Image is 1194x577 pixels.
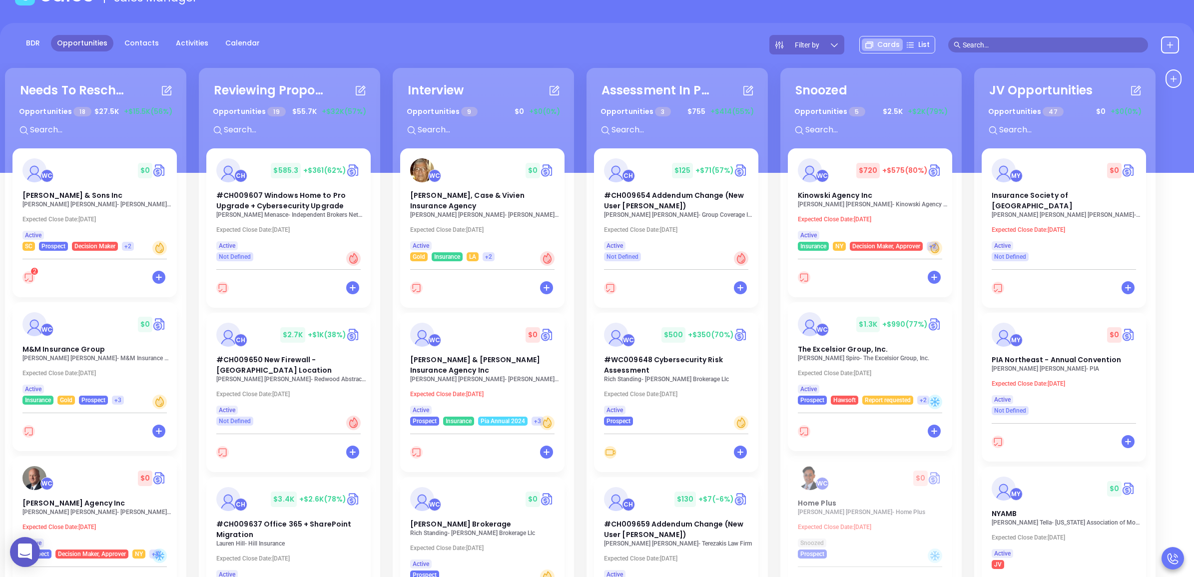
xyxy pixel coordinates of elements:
[928,163,942,178] img: Quote
[216,190,346,211] span: #CH009607 Windows Home to Pro Upgrade + Cybersecurity Upgrade
[994,405,1026,416] span: Not Defined
[992,365,1142,372] p: Kimberly Zielinski - PIA
[346,492,361,507] a: Quote
[346,163,361,178] img: Quote
[413,405,429,416] span: Active
[816,477,829,490] div: Walter Contreras
[138,163,152,178] span: $ 0
[124,106,172,117] span: +$15.5K (56%)
[434,251,460,262] span: Insurance
[346,327,361,342] a: Quote
[594,148,760,313] div: profileCarla Humber$125+$71(57%)Circle dollar#CH009654 Addendum Change (New User [PERSON_NAME])[P...
[798,190,872,200] span: Kinowski Agency Inc
[118,35,165,51] a: Contacts
[428,169,441,182] div: Walter Contreras
[982,467,1146,569] a: profileMegan Youmans$0Circle dollarNYAMB[PERSON_NAME] Tella- [US_STATE] Association of Mortgage B...
[992,355,1121,365] span: PIA Northeast - Annual Convention
[400,313,565,426] a: profileWalter Contreras$0Circle dollar[PERSON_NAME] & [PERSON_NAME] Insurance Agency Inc[PERSON_N...
[25,241,32,252] span: SC
[928,549,942,563] div: Cold
[788,75,954,148] div: SnoozedOpportunities 5$2.5K+$2K(79%)
[12,75,179,148] div: Needs To RescheduleOpportunities 18$27.5K+$15.5K(56%)
[410,530,560,537] p: Rich Standing - Chadwick Brokerage Llc
[461,107,477,116] span: 9
[928,471,942,486] img: Quote
[526,163,540,178] span: $ 0
[22,344,105,354] span: M&M Insurance Group
[982,148,1148,313] div: profileMegan Youmans$0Circle dollarInsurance Society of [GEOGRAPHIC_DATA][PERSON_NAME] [PERSON_NA...
[1010,334,1023,347] div: Megan Youmans
[655,107,670,116] span: 3
[540,492,555,507] img: Quote
[19,102,91,121] p: Opportunities
[606,405,623,416] span: Active
[992,380,1142,387] p: Expected Close Date: [DATE]
[12,302,179,456] div: profileWalter Contreras$0Circle dollarM&M Insurance Group[PERSON_NAME] [PERSON_NAME]- M&M Insuran...
[882,165,928,175] span: +$575 (80%)
[114,395,121,406] span: +3
[606,240,623,251] span: Active
[982,75,1148,148] div: JV OpportunitiesOpportunities 47$0+$0(0%)
[849,107,865,116] span: 5
[346,416,361,430] div: Hot
[1107,163,1122,178] span: $ 0
[992,509,1017,519] span: NYAMB
[798,498,836,508] span: Home Plus
[540,416,555,430] div: Warm
[604,487,628,511] img: #CH009659 Addendum Change (New User Linda Lebovitz)
[25,230,41,241] span: Active
[798,216,948,223] p: Expected Close Date: [DATE]
[410,487,434,511] img: Chadwick Brokerage
[540,327,555,342] a: Quote
[413,240,429,251] span: Active
[58,549,126,560] span: Decision Maker, Approver
[410,226,560,233] p: Expected Close Date: [DATE]
[604,226,754,233] p: Expected Close Date: [DATE]
[271,163,301,178] span: $ 585.3
[800,241,826,252] span: Insurance
[798,201,948,208] p: Craig Wilson - Kinowski Agency Inc
[512,104,527,119] span: $ 0
[213,102,286,121] p: Opportunities
[413,559,429,570] span: Active
[413,416,437,427] span: Prospect
[152,317,167,332] a: Quote
[695,165,734,175] span: +$71 (57%)
[152,163,167,178] img: Quote
[485,251,492,262] span: +2
[929,241,936,252] span: +2
[41,241,65,252] span: Prospect
[22,312,46,336] img: M&M Insurance Group
[913,471,928,486] span: $ 0
[322,106,366,117] span: +$32K (57%)
[25,384,41,395] span: Active
[410,323,434,347] img: Forman & Murray Insurance Agency Inc
[216,323,240,347] img: #CH009650 New Firewall - Smithtown Location
[410,355,540,375] span: Forman & Murray Insurance Agency Inc
[446,416,472,427] span: Insurance
[833,395,856,406] span: Hawsoft
[1122,163,1136,178] a: Quote
[594,75,760,148] div: Assessment In ProgressOpportunities 3$755+$414(55%)
[216,487,240,511] img: #CH009637 Office 365 + SharePoint Migration
[216,540,366,547] p: Lauren Hill - Hill Insurance
[206,75,373,148] div: Reviewing ProposalOpportunities 19$55.7K+$32K(57%)
[22,509,172,516] p: Andrew M Tehan - RG Wright Agency Inc.
[994,548,1011,559] span: Active
[219,251,251,262] span: Not Defined
[540,163,555,178] a: Quote
[206,313,371,426] a: profileCarla Humber$2.7K+$1K(38%)Circle dollar#CH009650 New Firewall - [GEOGRAPHIC_DATA] Location...
[51,35,113,51] a: Opportunities
[33,268,36,275] span: 2
[206,148,371,261] a: profileCarla Humber$585.3+$361(62%)Circle dollar#CH009607 Windows Home to Pro Upgrade + Cybersecu...
[672,163,693,178] span: $ 125
[1010,488,1023,501] div: Megan Youmans
[400,313,567,477] div: profileWalter Contreras$0Circle dollar[PERSON_NAME] & [PERSON_NAME] Insurance Agency Inc[PERSON_N...
[998,123,1148,136] input: Search...
[734,492,748,507] img: Quote
[124,241,131,252] span: +2
[788,148,952,251] a: profileWalter Contreras$720+$575(80%)Circle dollarKinowski Agency Inc[PERSON_NAME] [PERSON_NAME]-...
[410,376,560,383] p: Heather Murray - Forman & Murray Insurance Agency Inc.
